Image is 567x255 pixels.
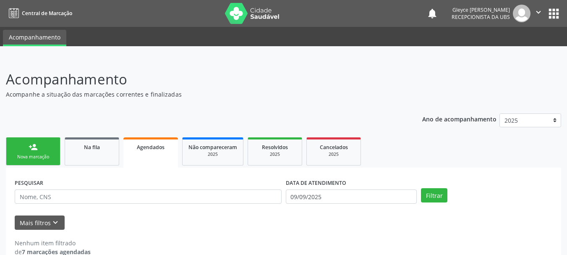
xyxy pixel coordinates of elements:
span: Resolvidos [262,144,288,151]
label: DATA DE ATENDIMENTO [286,176,346,189]
p: Acompanhamento [6,69,395,90]
label: PESQUISAR [15,176,43,189]
p: Ano de acompanhamento [422,113,496,124]
img: img [513,5,530,22]
a: Acompanhamento [3,30,66,46]
a: Central de Marcação [6,6,72,20]
div: 2025 [313,151,355,158]
span: Cancelados [320,144,348,151]
button: notifications [426,8,438,19]
span: Na fila [84,144,100,151]
span: Central de Marcação [22,10,72,17]
span: Recepcionista da UBS [452,13,510,21]
p: Acompanhe a situação das marcações correntes e finalizadas [6,90,395,99]
div: Nova marcação [12,154,54,160]
input: Nome, CNS [15,189,282,204]
button: Filtrar [421,188,447,202]
button: apps [546,6,561,21]
input: Selecione um intervalo [286,189,417,204]
div: 2025 [188,151,237,158]
span: Agendados [137,144,165,151]
i:  [534,8,543,17]
button:  [530,5,546,22]
button: Mais filtroskeyboard_arrow_down [15,216,65,230]
div: person_add [29,142,38,152]
div: Gleyce [PERSON_NAME] [452,6,510,13]
i: keyboard_arrow_down [51,218,60,227]
div: Nenhum item filtrado [15,239,91,247]
span: Não compareceram [188,144,237,151]
div: 2025 [254,151,296,158]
